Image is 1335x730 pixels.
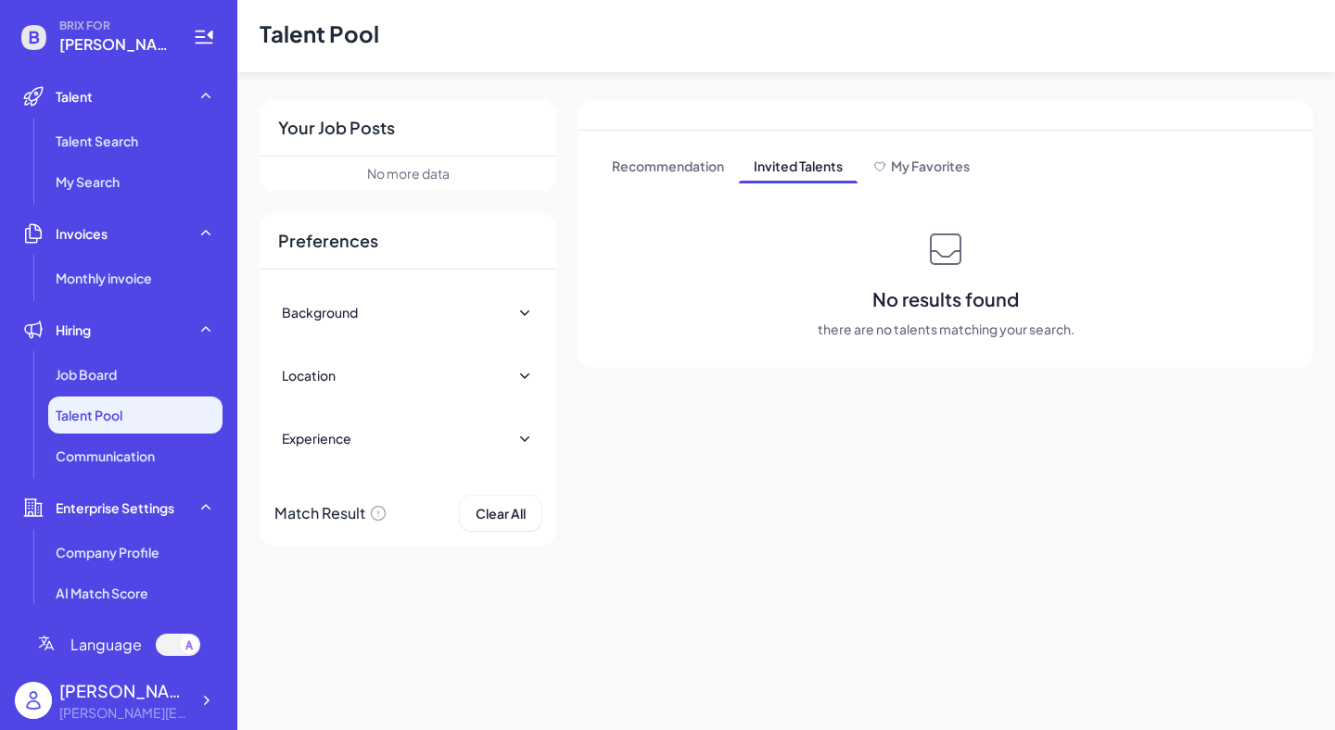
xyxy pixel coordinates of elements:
span: monica@joinbrix.com [59,33,171,56]
span: My Search [56,172,120,191]
span: Invited Talents [739,153,858,182]
span: Clear All [476,505,526,522]
span: Recommendation [597,153,739,182]
span: AI Match Score [56,584,148,602]
span: Talent [56,87,93,106]
span: No results found [872,286,1019,312]
div: Preferences [260,213,556,270]
span: Company Profile [56,543,159,561]
div: Background [282,303,358,321]
div: Match Result [274,496,388,531]
span: Hiring [56,321,91,339]
img: user_logo.png [15,682,52,719]
div: monica zhou [59,678,189,703]
span: Language [70,634,142,656]
span: Enterprise Settings [56,498,174,517]
div: Location [282,366,336,384]
span: Talent Pool [56,406,122,424]
div: monica@joinbrix.com [59,703,189,723]
div: Experience [282,429,351,447]
span: Invoices [56,224,108,243]
button: Clear All [460,496,541,531]
span: Job Board [56,365,117,384]
span: Talent Search [56,132,138,150]
span: BRIX FOR [59,19,171,33]
div: No more data [367,164,450,183]
span: Communication [56,447,155,465]
span: Monthly invoice [56,269,152,287]
span: there are no talents matching your search. [818,320,1074,338]
div: Your Job Posts [260,100,556,157]
span: My Favorites [891,157,970,174]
